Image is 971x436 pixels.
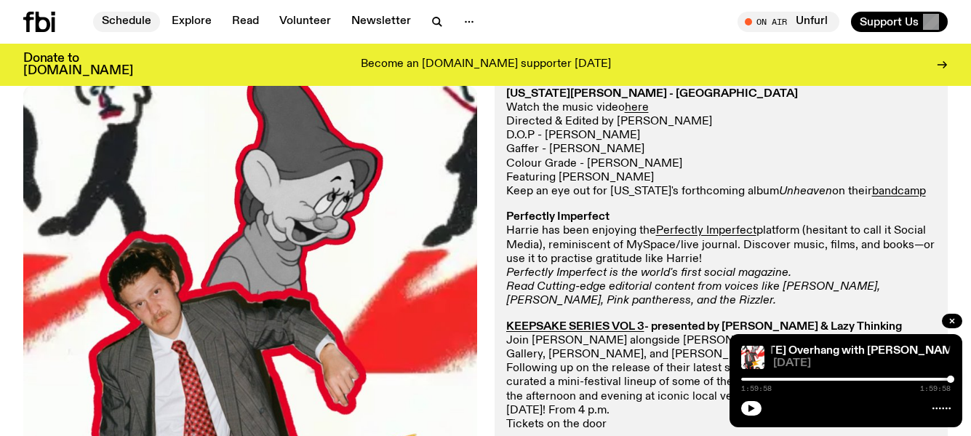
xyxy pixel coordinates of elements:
[506,320,937,432] p: Join [PERSON_NAME] alongside [PERSON_NAME], [PERSON_NAME], Ant Gallery, [PERSON_NAME], and [PERSO...
[506,267,791,279] em: Perfectly Imperfect is the world's first social magazine.
[506,321,644,333] a: KEEPSAKE SERIES VOL 3
[506,281,880,306] em: Read Cutting-edge editorial content from voices like [PERSON_NAME], [PERSON_NAME], Pink pantheres...
[343,12,420,32] a: Newsletter
[506,88,798,100] strong: [US_STATE][PERSON_NAME] - [GEOGRAPHIC_DATA]
[223,12,268,32] a: Read
[920,385,951,392] span: 1:59:58
[872,186,926,197] a: bandcamp
[23,52,133,77] h3: Donate to [DOMAIN_NAME]
[625,102,649,114] a: here
[506,211,610,223] strong: Perfectly Imperfect
[741,385,772,392] span: 1:59:58
[271,12,340,32] a: Volunteer
[361,58,611,71] p: Become an [DOMAIN_NAME] supporter [DATE]
[738,12,839,32] button: On AirUnfurl
[779,186,832,197] em: Unheaven
[741,346,764,369] img: Digital collage featuring man in suit and tie, man in bowtie, lightning bolt, cartoon character w...
[754,16,832,27] span: Tune in live
[748,345,964,357] a: [DATE] Overhang with [PERSON_NAME]
[506,210,937,308] p: Harrie has been enjoying the platform (hesitant to call it Social Media), reminiscent of MySpace/...
[93,12,160,32] a: Schedule
[773,358,951,369] span: [DATE]
[860,15,919,28] span: Support Us
[506,87,937,199] p: Watch the music video Directed & Edited by [PERSON_NAME] D.O.P - [PERSON_NAME] Gaffer - [PERSON_N...
[851,12,948,32] button: Support Us
[163,12,220,32] a: Explore
[656,225,756,237] a: Perfectly Imperfect
[644,321,902,333] strong: - presented by [PERSON_NAME] & Lazy Thinking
